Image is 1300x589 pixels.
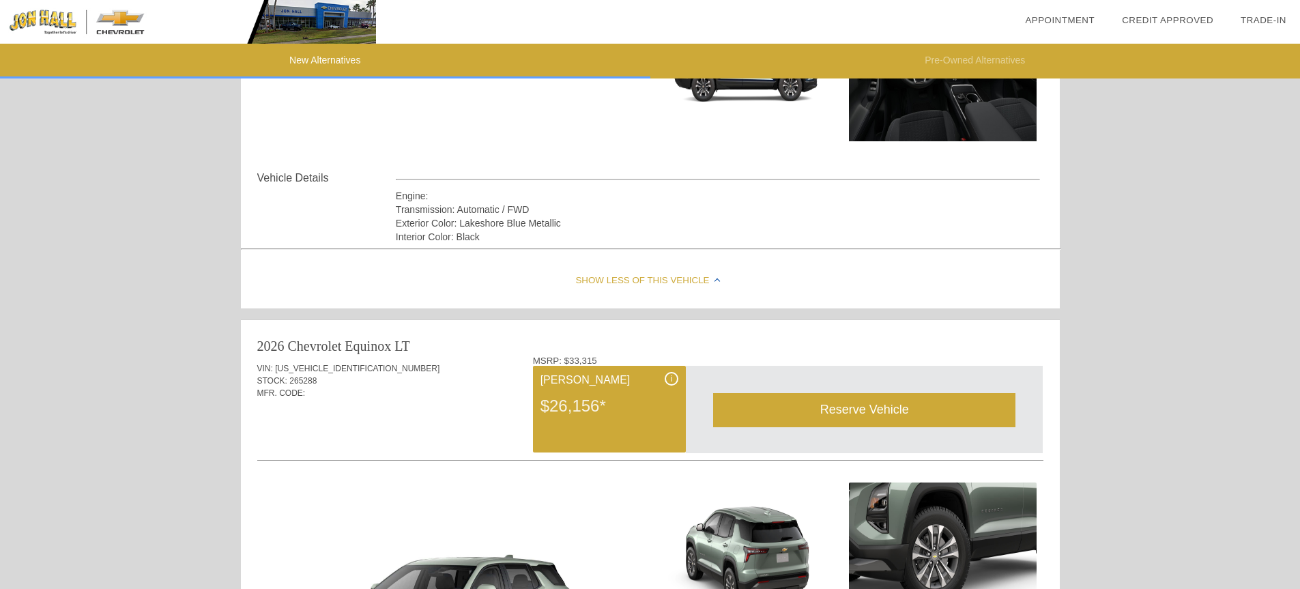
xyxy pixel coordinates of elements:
div: MSRP: $33,315 [533,356,1043,366]
span: MFR. CODE: [257,388,306,398]
span: STOCK: [257,376,287,386]
div: Reserve Vehicle [713,393,1015,427]
span: 265288 [289,376,317,386]
span: [US_VEHICLE_IDENTIFICATION_NUMBER] [275,364,439,373]
div: Engine: [396,189,1041,203]
a: Credit Approved [1122,15,1213,25]
div: Vehicle Details [257,170,396,186]
div: Interior Color: Black [396,230,1041,244]
div: [PERSON_NAME] [540,372,678,388]
div: Show Less of this Vehicle [241,254,1060,308]
div: $26,156* [540,388,678,424]
div: i [665,372,678,386]
div: 2026 Chevrolet Equinox [257,336,392,356]
span: VIN: [257,364,273,373]
a: Appointment [1025,15,1095,25]
div: Exterior Color: Lakeshore Blue Metallic [396,216,1041,230]
div: Transmission: Automatic / FWD [396,203,1041,216]
div: LT [394,336,410,356]
a: Trade-In [1241,15,1286,25]
div: Quoted on [DATE] 3:11:35 PM [257,420,1043,442]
